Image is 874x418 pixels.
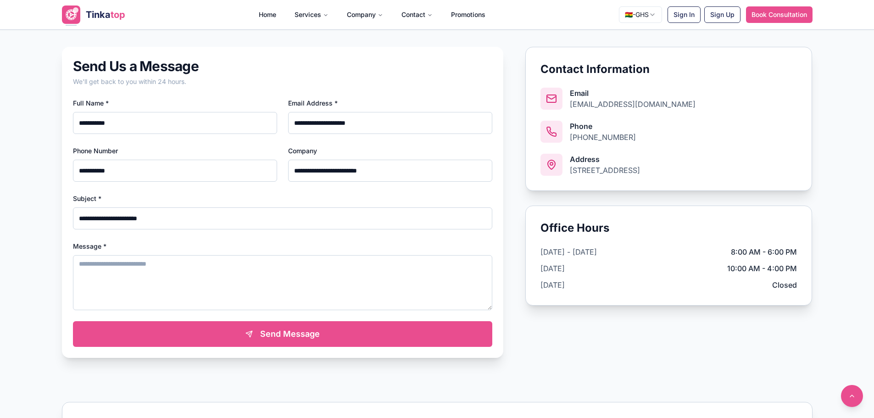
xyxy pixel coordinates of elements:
button: Sign In [668,6,701,23]
button: Sign Up [704,6,740,23]
a: Promotions [444,6,493,24]
span: 10:00 AM - 4:00 PM [727,263,797,274]
label: Message * [73,242,106,250]
nav: Main [251,6,493,24]
span: [DATE] [540,263,565,274]
a: Promotions [444,10,493,19]
span: top [111,9,125,20]
a: Tinkatop [62,6,125,24]
button: Company [340,6,390,24]
label: Company [288,147,317,155]
a: [STREET_ADDRESS] [570,166,640,175]
h4: Email [570,88,696,99]
span: Tinka [86,9,111,20]
a: Home [251,6,284,24]
button: Book Consultation [746,6,813,23]
a: [PHONE_NUMBER] [570,133,636,142]
a: Home [251,10,284,19]
label: Full Name * [73,99,109,107]
button: Services [287,6,336,24]
button: Contact [394,6,440,24]
button: Send Message [73,321,492,347]
h3: Office Hours [540,221,797,235]
h4: Phone [570,121,636,132]
h4: Address [570,154,640,165]
div: We'll get back to you within 24 hours. [73,77,492,86]
label: Phone Number [73,147,118,155]
label: Subject * [73,195,101,202]
div: Send Us a Message [73,58,492,74]
span: [DATE] - [DATE] [540,246,597,257]
a: [EMAIL_ADDRESS][DOMAIN_NAME] [570,100,696,109]
span: 8:00 AM - 6:00 PM [731,246,797,257]
label: Email Address * [288,99,338,107]
span: Closed [772,279,797,290]
span: [DATE] [540,279,565,290]
h3: Contact Information [540,62,797,77]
